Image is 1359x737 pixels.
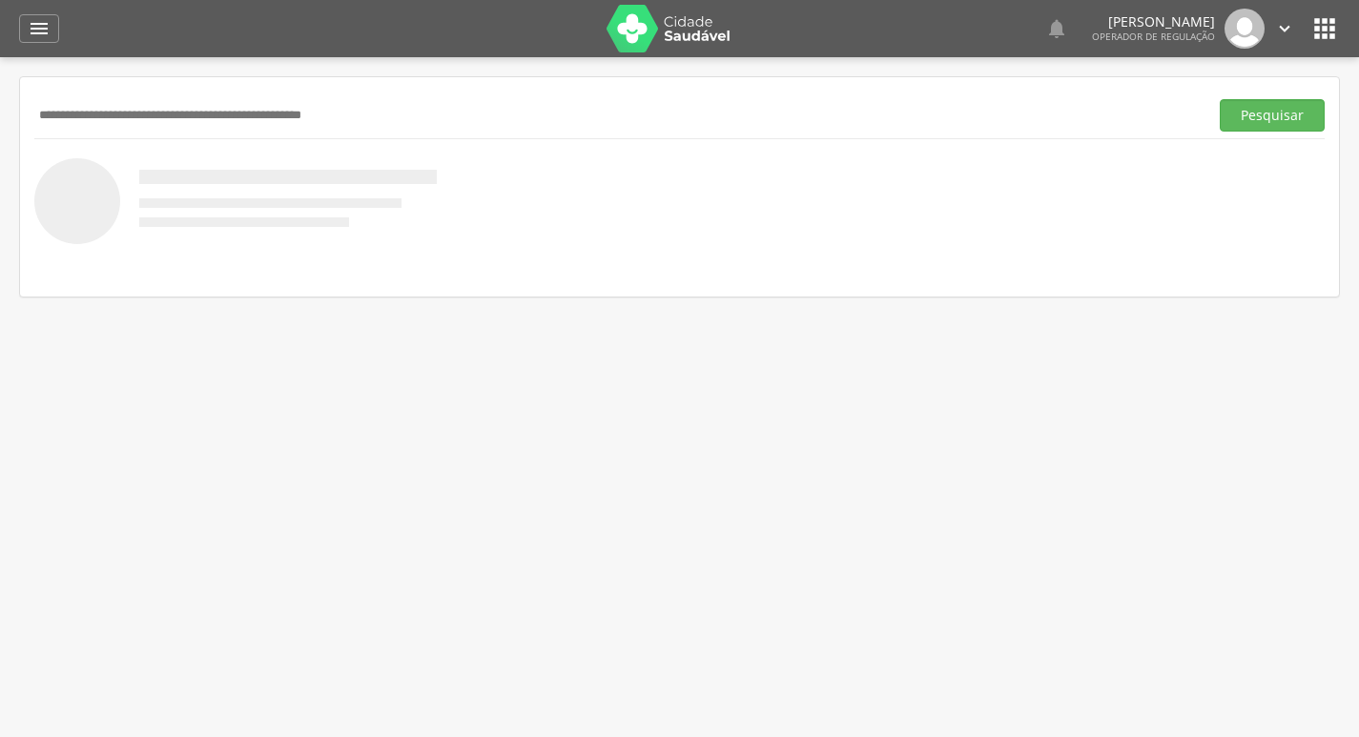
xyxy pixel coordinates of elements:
[1220,99,1325,132] button: Pesquisar
[1092,30,1215,43] span: Operador de regulação
[1045,17,1068,40] i: 
[1274,9,1295,49] a: 
[1274,18,1295,39] i: 
[19,14,59,43] a: 
[1092,15,1215,29] p: [PERSON_NAME]
[28,17,51,40] i: 
[1045,9,1068,49] a: 
[1309,13,1340,44] i: 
